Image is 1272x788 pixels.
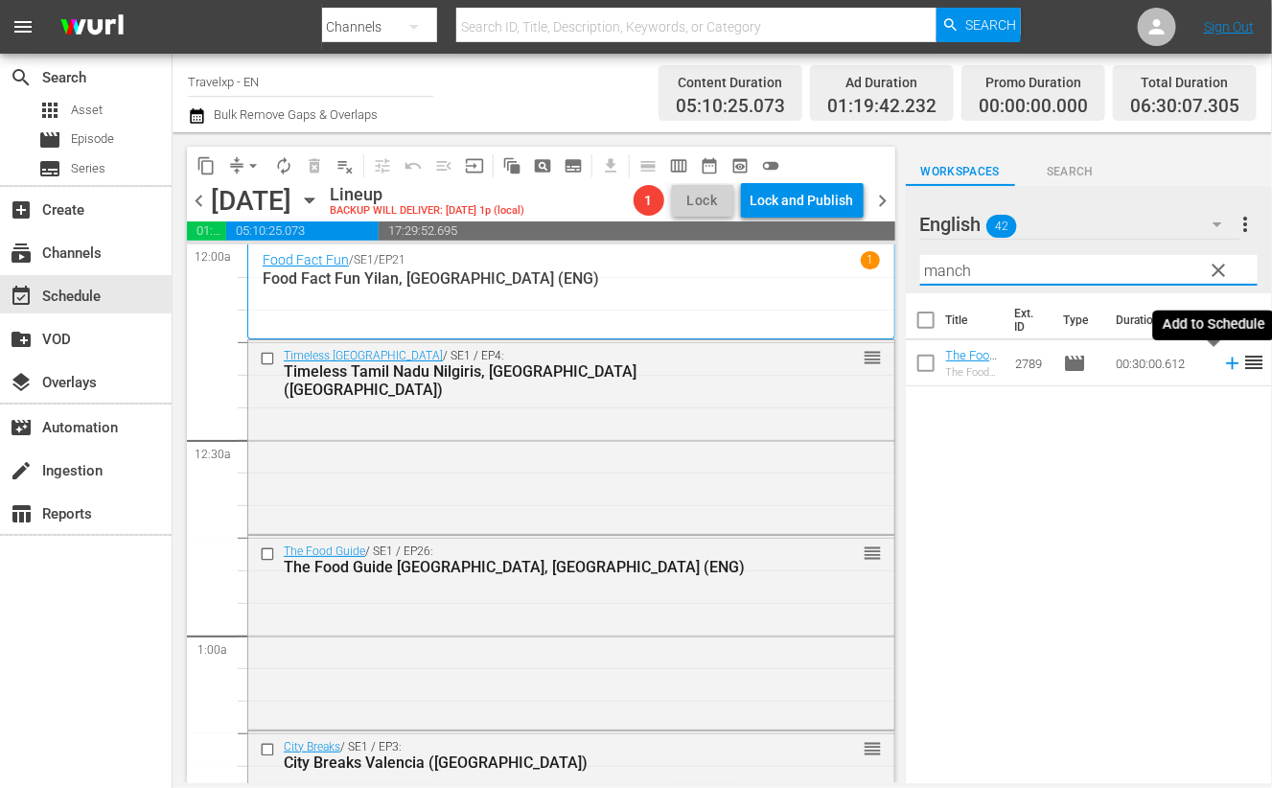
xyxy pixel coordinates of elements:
div: City Breaks Valencia ([GEOGRAPHIC_DATA]) [284,753,793,772]
span: Series [71,159,105,178]
span: autorenew_outlined [274,156,293,175]
span: auto_awesome_motion_outlined [502,156,521,175]
span: 24 hours Lineup View is OFF [755,151,786,181]
span: Create Series Block [558,151,589,181]
p: Food Fact Fun Yilan, [GEOGRAPHIC_DATA] (ENG) [263,269,880,288]
span: Ingestion [10,459,33,482]
a: Timeless [GEOGRAPHIC_DATA] [284,349,443,362]
button: Lock [672,185,733,217]
span: Update Metadata from Key Asset [459,151,490,181]
span: Fill episodes with ad slates [428,151,459,181]
span: Asset [71,101,103,120]
button: reorder [864,347,883,366]
span: menu [12,15,35,38]
div: Lock and Publish [751,183,854,218]
div: / SE1 / EP26: [284,545,793,576]
span: 06:30:07.305 [1130,96,1239,118]
span: VOD [10,328,33,351]
button: reorder [864,543,883,562]
span: reorder [864,738,883,759]
span: pageview_outlined [533,156,552,175]
span: Channels [10,242,33,265]
span: reorder [864,347,883,368]
span: compress [227,156,246,175]
span: Select an event to delete [299,151,330,181]
div: BACKUP WILL DELIVER: [DATE] 1p (local) [330,205,524,218]
div: The Food Guide [GEOGRAPHIC_DATA], [GEOGRAPHIC_DATA] (ENG) [284,558,793,576]
span: 01:19:42.232 [827,96,937,118]
a: City Breaks [284,740,340,753]
span: arrow_drop_down [243,156,263,175]
th: Type [1052,293,1105,347]
span: Clear Lineup [330,151,360,181]
a: Sign Out [1204,19,1254,35]
span: Workspaces [906,162,1016,182]
span: clear [1208,259,1231,282]
a: The Food Guide [284,545,365,558]
span: Lock [680,191,726,211]
div: Total Duration [1130,69,1239,96]
span: Asset [38,99,61,122]
span: Reports [10,502,33,525]
p: 1 [867,253,873,267]
p: EP21 [379,253,405,267]
div: The Food Guide [GEOGRAPHIC_DATA], [GEOGRAPHIC_DATA] [946,366,1001,379]
button: reorder [864,738,883,757]
span: reorder [864,543,883,564]
div: Ad Duration [827,69,937,96]
div: / SE1 / EP3: [284,740,793,772]
span: more_vert [1235,213,1258,236]
span: Bulk Remove Gaps & Overlaps [211,107,378,122]
span: chevron_left [187,189,211,213]
span: Create Search Block [527,151,558,181]
span: Revert to Primary Episode [398,151,428,181]
span: subtitles_outlined [564,156,583,175]
span: Search [10,66,33,89]
span: 00:00:00.000 [979,96,1088,118]
span: Search [965,8,1016,42]
p: SE1 / [354,253,379,267]
th: Ext. ID [1004,293,1052,347]
span: Search [1015,162,1125,182]
div: Content Duration [676,69,785,96]
p: / [349,253,354,267]
th: Duration [1105,293,1220,347]
span: toggle_off [761,156,780,175]
span: preview_outlined [730,156,750,175]
span: Episode [1064,352,1087,375]
span: content_copy [197,156,216,175]
span: Download as CSV [589,147,626,184]
div: Lineup [330,184,524,205]
a: The Food Guide [GEOGRAPHIC_DATA], [GEOGRAPHIC_DATA] (ENG) [946,348,998,463]
span: Month Calendar View [694,151,725,181]
a: Food Fact Fun [263,252,349,267]
span: Refresh All Search Blocks [490,147,527,184]
span: Episode [71,129,114,149]
span: input [465,156,484,175]
span: View Backup [725,151,755,181]
span: Customize Events [360,147,398,184]
span: Create [10,198,33,221]
th: Title [946,293,1004,347]
span: reorder [1243,351,1266,374]
button: clear [1203,254,1234,285]
td: 00:30:00.612 [1109,340,1214,386]
span: Series [38,157,61,180]
button: Lock and Publish [741,183,864,218]
span: Episode [38,128,61,151]
span: Overlays [10,371,33,394]
span: Remove Gaps & Overlaps [221,151,268,181]
span: 05:10:25.073 [226,221,379,241]
button: Search [937,8,1021,42]
span: Copy Lineup [191,151,221,181]
div: Promo Duration [979,69,1088,96]
td: 2789 [1008,340,1056,386]
span: 1 [634,193,664,208]
span: 01:19:42.232 [187,221,226,241]
div: / SE1 / EP4: [284,349,793,399]
img: ans4CAIJ8jUAAAAAAAAAAAAAAAAAAAAAAAAgQb4GAAAAAAAAAAAAAAAAAAAAAAAAJMjXAAAAAAAAAAAAAAAAAAAAAAAAgAT5G... [46,5,138,50]
span: Automation [10,416,33,439]
div: English [920,197,1240,251]
span: date_range_outlined [700,156,719,175]
span: chevron_right [871,189,895,213]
